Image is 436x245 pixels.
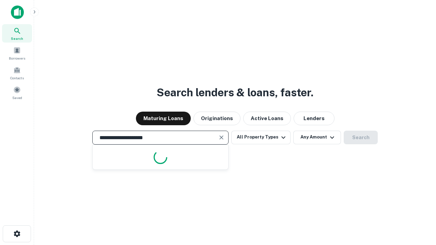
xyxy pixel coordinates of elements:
[2,83,32,102] a: Saved
[9,55,25,61] span: Borrowers
[402,191,436,223] iframe: Chat Widget
[11,5,24,19] img: capitalize-icon.png
[12,95,22,100] span: Saved
[231,131,291,144] button: All Property Types
[2,44,32,62] a: Borrowers
[2,64,32,82] a: Contacts
[193,112,240,125] button: Originations
[157,84,313,101] h3: Search lenders & loans, faster.
[294,112,334,125] button: Lenders
[11,36,23,41] span: Search
[2,24,32,43] a: Search
[136,112,191,125] button: Maturing Loans
[293,131,341,144] button: Any Amount
[243,112,291,125] button: Active Loans
[10,75,24,81] span: Contacts
[217,133,226,142] button: Clear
